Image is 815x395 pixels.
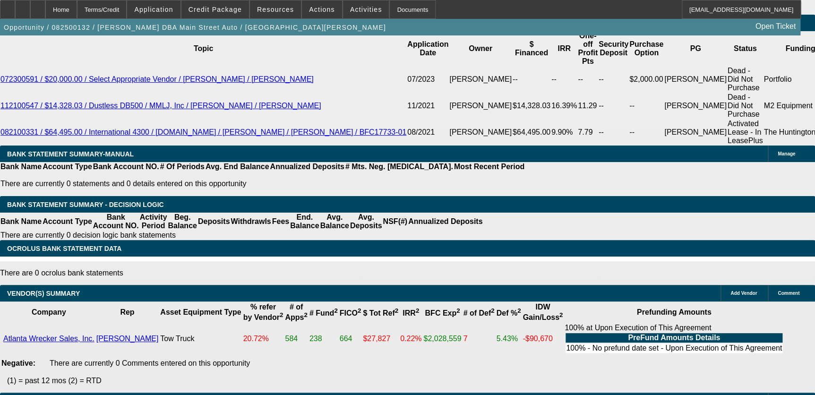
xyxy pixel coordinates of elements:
td: $27,827 [362,323,399,354]
span: Manage [778,151,795,156]
span: There are currently 0 Comments entered on this opportunity [50,359,250,367]
td: 20.72% [243,323,284,354]
td: 100% - No prefund date set - Upon Execution of This Agreement [566,343,782,353]
td: -- [577,66,598,93]
span: Comment [778,291,799,296]
td: 11/2021 [407,93,449,119]
sup: 2 [334,307,337,314]
a: 082100331 / $64,495.00 / International 4300 / [DOMAIN_NAME] / [PERSON_NAME] / [PERSON_NAME] / BFC... [0,128,406,136]
span: Resources [257,6,294,13]
td: 0.22% [400,323,422,354]
span: BANK STATEMENT SUMMARY-MANUAL [7,150,134,158]
sup: 2 [559,311,563,318]
sup: 2 [491,307,494,314]
b: Negative: [1,359,35,367]
td: 7 [463,323,495,354]
button: Application [127,0,180,18]
b: $ Tot Ref [363,309,398,317]
a: 072300591 / $20,000.00 / Select Appropriate Vendor / [PERSON_NAME] / [PERSON_NAME] [0,75,314,83]
sup: 2 [395,307,398,314]
sup: 2 [304,311,307,318]
span: Opportunity / 082500132 / [PERSON_NAME] DBA Main Street Auto / [GEOGRAPHIC_DATA][PERSON_NAME] [4,24,386,31]
td: -- [598,119,629,146]
span: Actions [309,6,335,13]
th: Status [727,31,764,66]
th: Withdrawls [230,213,271,231]
th: Annualized Deposits [408,213,483,231]
b: # of Def [463,309,494,317]
td: $2,000.00 [629,66,664,93]
th: Security Deposit [598,31,629,66]
th: Avg. End Balance [205,162,270,172]
sup: 2 [456,307,460,314]
th: Deposits [197,213,231,231]
td: -$90,670 [522,323,563,354]
th: Annualized Deposits [269,162,344,172]
b: # Fund [309,309,338,317]
span: Application [134,6,173,13]
td: [PERSON_NAME] [664,119,727,146]
a: 112100547 / $14,328.03 / Dustless DB500 / MMLJ, Inc / [PERSON_NAME] / [PERSON_NAME] [0,102,321,110]
td: $2,028,559 [423,323,462,354]
span: Credit Package [189,6,242,13]
td: 11.29 [577,93,598,119]
td: [PERSON_NAME] [449,66,512,93]
th: IRR [551,31,577,66]
b: Prefunding Amounts [637,308,712,316]
b: # of Apps [285,303,307,321]
b: PreFund Amounts Details [628,334,720,342]
th: Owner [449,31,512,66]
td: 07/2023 [407,66,449,93]
td: 238 [309,323,338,354]
span: OCROLUS BANK STATEMENT DATA [7,245,121,252]
sup: 2 [517,307,521,314]
span: Bank Statement Summary - Decision Logic [7,201,164,208]
td: [PERSON_NAME] [664,93,727,119]
td: Tow Truck [160,323,241,354]
button: Resources [250,0,301,18]
a: [PERSON_NAME] [96,335,159,343]
th: Bank Account NO. [93,213,139,231]
th: Avg. Deposits [350,213,383,231]
button: Activities [343,0,389,18]
td: -- [598,66,629,93]
b: Rep [120,308,134,316]
td: -- [598,93,629,119]
sup: 2 [358,307,361,314]
a: Open Ticket [752,18,799,34]
b: Asset Equipment Type [160,308,241,316]
td: -- [629,119,664,146]
td: -- [629,93,664,119]
span: Activities [350,6,382,13]
th: PG [664,31,727,66]
th: Avg. Balance [319,213,349,231]
b: BFC Exp [425,309,460,317]
th: One-off Profit Pts [577,31,598,66]
td: 7.79 [577,119,598,146]
p: There are currently 0 statements and 0 details entered on this opportunity [0,180,524,188]
sup: 2 [280,311,283,318]
b: IDW Gain/Loss [523,303,563,321]
th: Fees [272,213,290,231]
b: FICO [340,309,361,317]
b: Company [32,308,66,316]
td: [PERSON_NAME] [449,93,512,119]
th: # Of Periods [160,162,205,172]
th: Account Type [42,162,93,172]
th: NSF(#) [382,213,408,231]
td: -- [512,66,551,93]
td: [PERSON_NAME] [449,119,512,146]
span: Add Vendor [730,291,757,296]
td: -- [551,66,577,93]
th: Activity Period [139,213,168,231]
th: $ Financed [512,31,551,66]
td: $14,328.03 [512,93,551,119]
button: Credit Package [181,0,249,18]
th: Beg. Balance [167,213,197,231]
td: 664 [339,323,362,354]
th: Application Date [407,31,449,66]
th: Bank Account NO. [93,162,160,172]
td: Dead - Did Not Purchase [727,93,764,119]
sup: 2 [416,307,419,314]
th: Most Recent Period [454,162,525,172]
